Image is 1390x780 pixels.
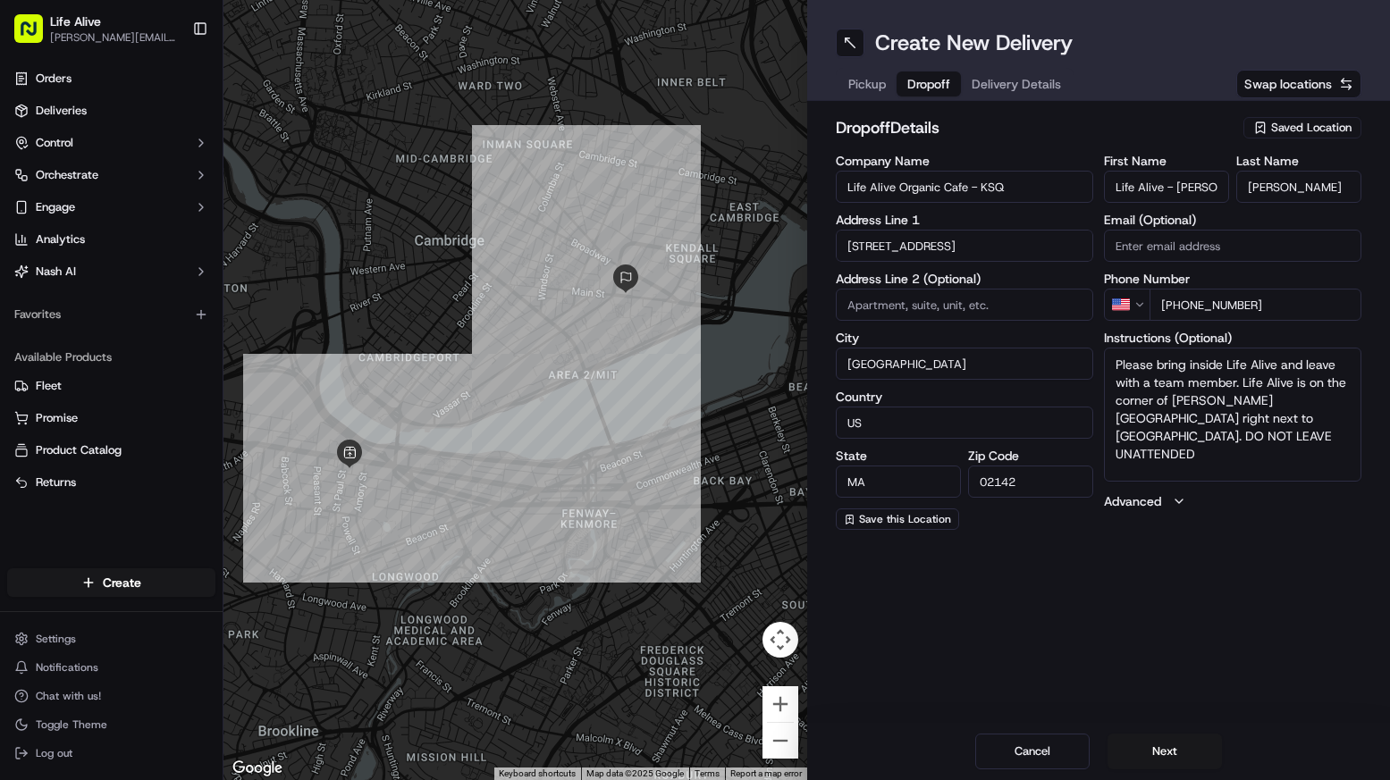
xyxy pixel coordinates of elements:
[50,13,101,30] button: Life Alive
[169,399,287,417] span: API Documentation
[36,442,122,458] span: Product Catalog
[18,171,50,203] img: 1736555255976-a54dd68f-1ca7-489b-9aae-adbdc363a1c4
[1271,120,1352,136] span: Saved Location
[228,757,287,780] a: Open this area in Google Maps (opens a new window)
[18,401,32,415] div: 📗
[1104,214,1361,226] label: Email (Optional)
[36,231,85,247] span: Analytics
[7,225,215,254] a: Analytics
[836,348,1093,380] input: Enter city
[7,161,215,189] button: Orchestrate
[36,746,72,760] span: Log out
[7,343,215,372] div: Available Products
[151,277,157,291] span: •
[836,465,961,498] input: Enter state
[907,75,950,93] span: Dropoff
[7,193,215,222] button: Engage
[836,390,1093,403] label: Country
[1108,734,1222,769] button: Next
[762,622,798,658] button: Map camera controls
[55,277,147,291] span: Klarizel Pensader
[859,512,951,526] span: Save this Location
[1236,171,1361,203] input: Enter last name
[46,115,322,134] input: Got a question? Start typing here...
[836,407,1093,439] input: Enter country
[1104,273,1361,285] label: Phone Number
[836,508,959,530] button: Save this Location
[7,7,185,50] button: Life Alive[PERSON_NAME][EMAIL_ADDRESS][DOMAIN_NAME]
[836,449,961,462] label: State
[836,171,1093,203] input: Enter company name
[36,135,73,151] span: Control
[18,308,46,337] img: Klarizel Pensader
[14,474,208,491] a: Returns
[1150,289,1361,321] input: Enter phone number
[36,71,72,87] span: Orders
[1244,75,1332,93] span: Swap locations
[151,401,165,415] div: 💻
[36,264,76,280] span: Nash AI
[80,189,246,203] div: We're available if you need us!
[7,626,215,651] button: Settings
[144,392,294,424] a: 💻API Documentation
[1104,171,1229,203] input: Enter first name
[836,331,1093,344] label: City
[972,75,1061,93] span: Delivery Details
[836,214,1093,226] label: Address Line 1
[730,768,802,778] a: Report a map error
[7,568,215,597] button: Create
[36,717,107,732] span: Toggle Theme
[1104,492,1161,510] label: Advanced
[36,199,75,215] span: Engage
[1104,155,1229,167] label: First Name
[178,443,216,457] span: Pylon
[1236,155,1361,167] label: Last Name
[304,176,325,197] button: Start new chat
[875,29,1073,57] h1: Create New Delivery
[38,171,70,203] img: 1724597045416-56b7ee45-8013-43a0-a6f9-03cb97ddad50
[103,574,141,591] span: Create
[50,30,178,45] span: [PERSON_NAME][EMAIL_ADDRESS][DOMAIN_NAME]
[55,325,147,340] span: Klarizel Pensader
[18,18,54,54] img: Nash
[151,325,157,340] span: •
[18,71,325,100] p: Welcome 👋
[7,64,215,93] a: Orders
[975,734,1090,769] button: Cancel
[161,277,198,291] span: [DATE]
[1243,115,1361,140] button: Saved Location
[80,171,293,189] div: Start new chat
[586,768,684,778] span: Map data ©2025 Google
[18,232,120,247] div: Past conversations
[228,757,287,780] img: Google
[836,289,1093,321] input: Apartment, suite, unit, etc.
[36,399,137,417] span: Knowledge Base
[36,278,50,292] img: 1736555255976-a54dd68f-1ca7-489b-9aae-adbdc363a1c4
[848,75,886,93] span: Pickup
[36,632,76,646] span: Settings
[36,689,101,703] span: Chat with us!
[7,257,215,286] button: Nash AI
[14,442,208,458] a: Product Catalog
[968,465,1093,498] input: Enter zip code
[126,442,216,457] a: Powered byPylon
[36,410,78,426] span: Promise
[7,741,215,766] button: Log out
[36,167,98,183] span: Orchestrate
[7,372,215,400] button: Fleet
[836,230,1093,262] input: Enter address
[161,325,198,340] span: [DATE]
[1104,230,1361,262] input: Enter email address
[968,449,1093,462] label: Zip Code
[836,273,1093,285] label: Address Line 2 (Optional)
[7,436,215,465] button: Product Catalog
[18,260,46,289] img: Klarizel Pensader
[1104,348,1361,482] textarea: Please bring inside Life Alive and leave with a team member. Life Alive is on the corner of [PERS...
[499,767,576,780] button: Keyboard shortcuts
[7,468,215,497] button: Returns
[14,410,208,426] a: Promise
[36,474,76,491] span: Returns
[36,378,62,394] span: Fleet
[277,229,325,250] button: See all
